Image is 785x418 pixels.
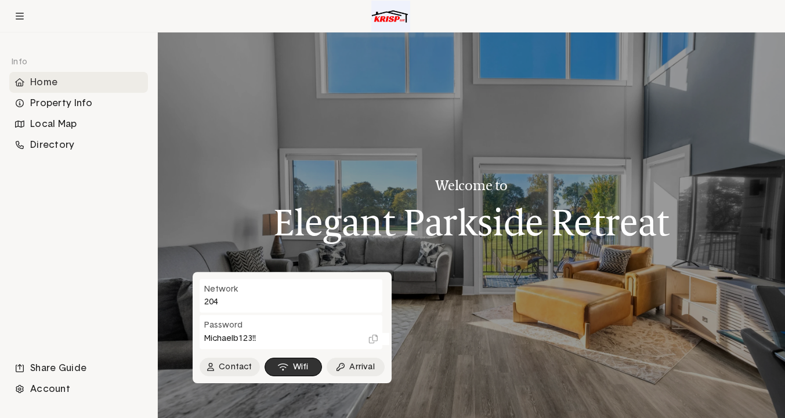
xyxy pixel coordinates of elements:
p: Network [204,284,370,295]
li: Navigation item [9,93,148,114]
img: Logo [371,1,410,32]
div: Property Info [9,93,148,114]
div: Local Map [9,114,148,135]
p: Password [204,321,370,331]
p: Michaelb123!! [204,333,256,344]
div: Share Guide [9,358,148,379]
p: 204 [204,297,218,307]
h3: Welcome to [273,178,669,193]
li: Navigation item [9,135,148,155]
li: Navigation item [9,358,148,379]
h1: Elegant Parkside Retreat [273,202,669,243]
div: Home [9,72,148,93]
li: Navigation item [9,72,148,93]
button: Arrival [327,358,385,376]
button: Wifi [265,358,323,376]
li: Navigation item [9,379,148,399]
button: Contact [200,358,260,376]
div: Directory [9,135,148,155]
div: Account [9,379,148,399]
li: Navigation item [9,114,148,135]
